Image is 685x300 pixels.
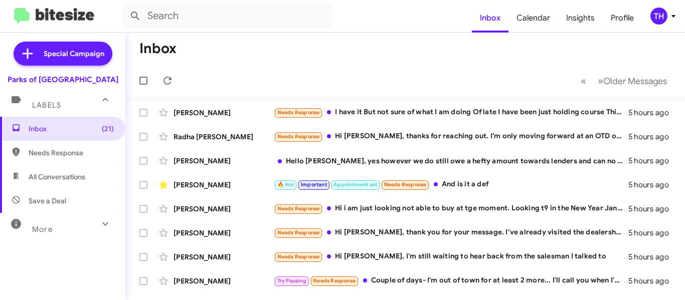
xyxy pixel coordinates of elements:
[174,252,274,262] div: [PERSON_NAME]
[139,41,177,57] h1: Inbox
[277,109,320,116] span: Needs Response
[592,71,673,91] button: Next
[174,228,274,238] div: [PERSON_NAME]
[274,179,628,190] div: And is it a def
[29,172,85,182] span: All Conversations
[628,204,677,214] div: 5 hours ago
[628,156,677,166] div: 5 hours ago
[301,181,327,188] span: Important
[174,108,274,118] div: [PERSON_NAME]
[32,225,53,234] span: More
[274,275,628,286] div: Couple of days- I'm out of town for at least 2 more... I'll call you when I'm back
[174,156,274,166] div: [PERSON_NAME]
[384,181,427,188] span: Needs Response
[274,107,628,118] div: I have it But not sure of what I am doing Of late I have been just holding course Thinking more a...
[472,4,508,33] a: Inbox
[274,251,628,262] div: Hi [PERSON_NAME], I'm still waiting to hear back from the salesman I talked to
[558,4,603,33] a: Insights
[575,71,673,91] nav: Page navigation example
[29,196,66,206] span: Save a Deal
[14,42,112,66] a: Special Campaign
[274,227,628,238] div: Hi [PERSON_NAME], thank you for your message. I’ve already visited the dealership and looked at t...
[313,277,356,284] span: Needs Response
[603,76,667,87] span: Older Messages
[628,228,677,238] div: 5 hours ago
[277,277,306,284] span: Try Pausing
[174,204,274,214] div: [PERSON_NAME]
[44,49,104,59] span: Special Campaign
[575,71,592,91] button: Previous
[628,252,677,262] div: 5 hours ago
[277,229,320,236] span: Needs Response
[32,101,61,110] span: Labels
[277,205,320,212] span: Needs Response
[274,203,628,214] div: Hi i am just looking not able to buy at tge moment. Looking t9 in the New Year January. Thanks fo...
[29,148,114,158] span: Needs Response
[174,276,274,286] div: [PERSON_NAME]
[8,75,118,85] div: Parks of [GEOGRAPHIC_DATA]
[508,4,558,33] a: Calendar
[174,132,274,142] div: Radha [PERSON_NAME]
[628,276,677,286] div: 5 hours ago
[102,124,114,134] span: (21)
[598,75,603,87] span: »
[628,108,677,118] div: 5 hours ago
[277,181,294,188] span: 🔥 Hot
[277,133,320,140] span: Needs Response
[274,156,628,166] div: Hello [PERSON_NAME], yes however we do still owe a hefty amount towards lenders and can no longer...
[650,8,667,25] div: TH
[277,253,320,260] span: Needs Response
[642,8,674,25] button: TH
[274,131,628,142] div: Hi [PERSON_NAME], thanks for reaching out. I’m only moving forward at an OTD of $40k on the Tucso...
[603,4,642,33] a: Profile
[333,181,377,188] span: Appointment set
[121,4,332,28] input: Search
[581,75,586,87] span: «
[628,132,677,142] div: 5 hours ago
[29,124,114,134] span: Inbox
[174,180,274,190] div: [PERSON_NAME]
[628,180,677,190] div: 5 hours ago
